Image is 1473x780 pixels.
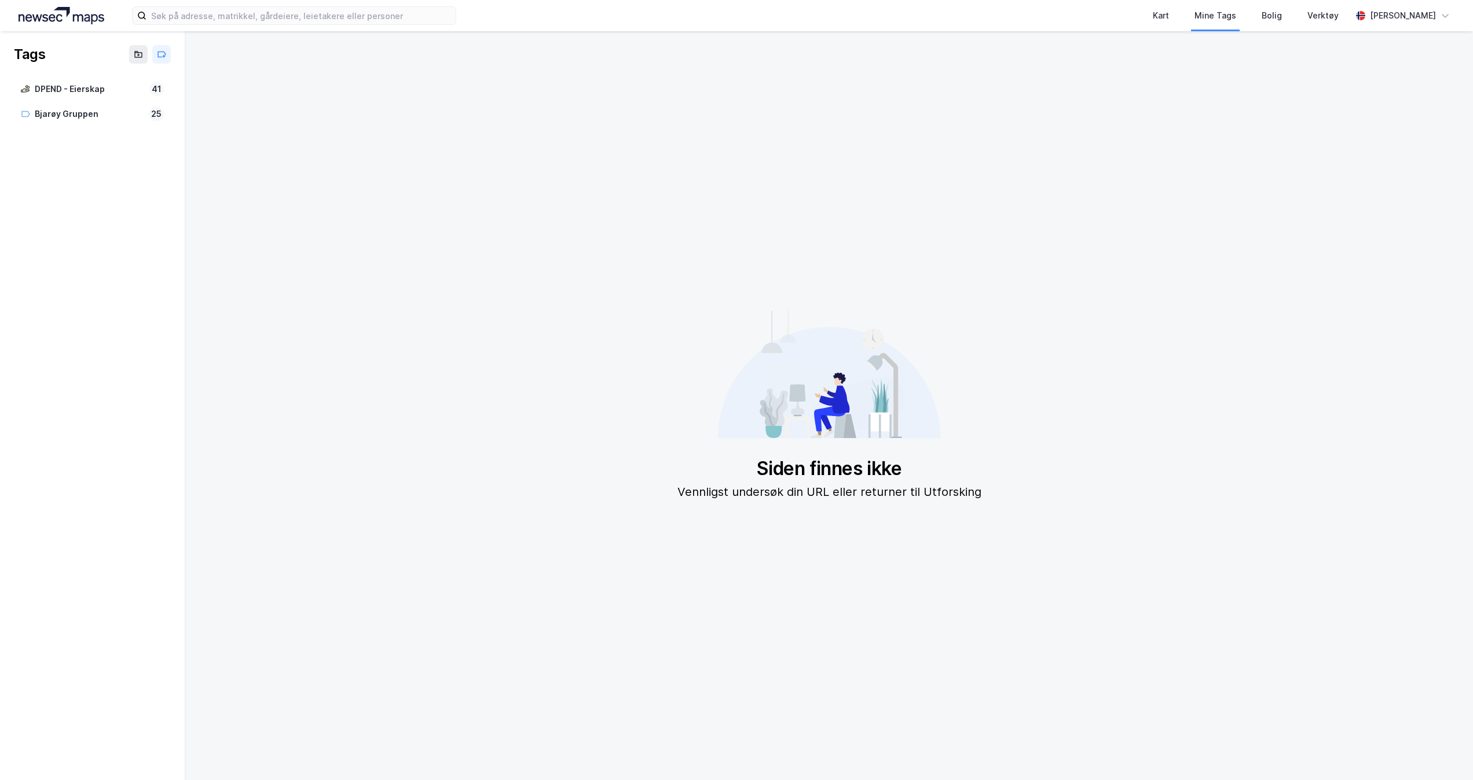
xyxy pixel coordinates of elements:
a: Bjarøy Gruppen25 [14,102,171,126]
div: Kart [1153,9,1169,23]
div: Bjarøy Gruppen [35,107,144,122]
div: Verktøy [1307,9,1339,23]
div: 41 [149,82,164,96]
div: DPEND - Eierskap [35,82,145,97]
a: DPEND - Eierskap41 [14,78,171,101]
div: Bolig [1262,9,1282,23]
div: Mine Tags [1194,9,1236,23]
img: logo.a4113a55bc3d86da70a041830d287a7e.svg [19,7,104,24]
div: Siden finnes ikke [677,457,981,480]
input: Søk på adresse, matrikkel, gårdeiere, leietakere eller personer [146,7,456,24]
div: Tags [14,45,45,64]
iframe: Chat Widget [1415,724,1473,780]
div: Kontrollprogram for chat [1415,724,1473,780]
div: 25 [149,107,164,121]
div: [PERSON_NAME] [1370,9,1436,23]
div: Vennligst undersøk din URL eller returner til Utforsking [677,483,981,501]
